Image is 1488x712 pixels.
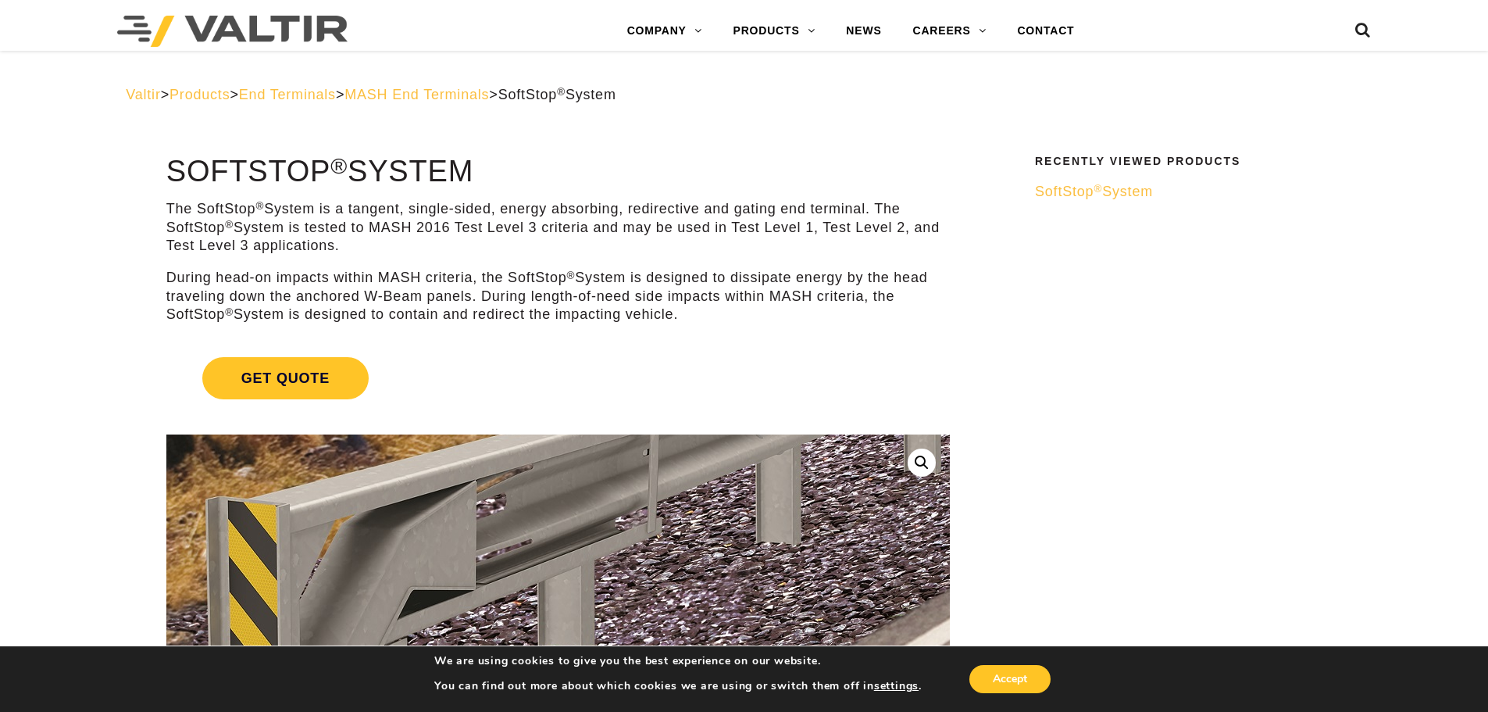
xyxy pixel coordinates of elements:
[126,86,1362,104] div: > > > >
[225,219,234,231] sup: ®
[874,679,919,693] button: settings
[897,16,1002,47] a: CAREERS
[498,87,616,102] span: SoftStop System
[557,86,566,98] sup: ®
[344,87,489,102] a: MASH End Terminals
[225,306,234,318] sup: ®
[969,665,1051,693] button: Accept
[166,338,950,418] a: Get Quote
[202,357,369,399] span: Get Quote
[1035,184,1153,199] span: SoftStop System
[1035,156,1352,167] h2: Recently Viewed Products
[117,16,348,47] img: Valtir
[166,156,950,188] h1: SoftStop System
[1094,183,1102,195] sup: ®
[434,679,922,693] p: You can find out more about which cookies we are using or switch them off in .
[126,87,160,102] a: Valtir
[830,16,897,47] a: NEWS
[255,200,264,212] sup: ®
[1001,16,1090,47] a: CONTACT
[434,654,922,668] p: We are using cookies to give you the best experience on our website.
[567,270,576,281] sup: ®
[166,200,950,255] p: The SoftStop System is a tangent, single-sided, energy absorbing, redirective and gating end term...
[330,153,348,178] sup: ®
[718,16,831,47] a: PRODUCTS
[239,87,336,102] a: End Terminals
[166,269,950,324] p: During head-on impacts within MASH criteria, the SoftStop System is designed to dissipate energy ...
[612,16,718,47] a: COMPANY
[1035,183,1352,201] a: SoftStop®System
[169,87,230,102] a: Products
